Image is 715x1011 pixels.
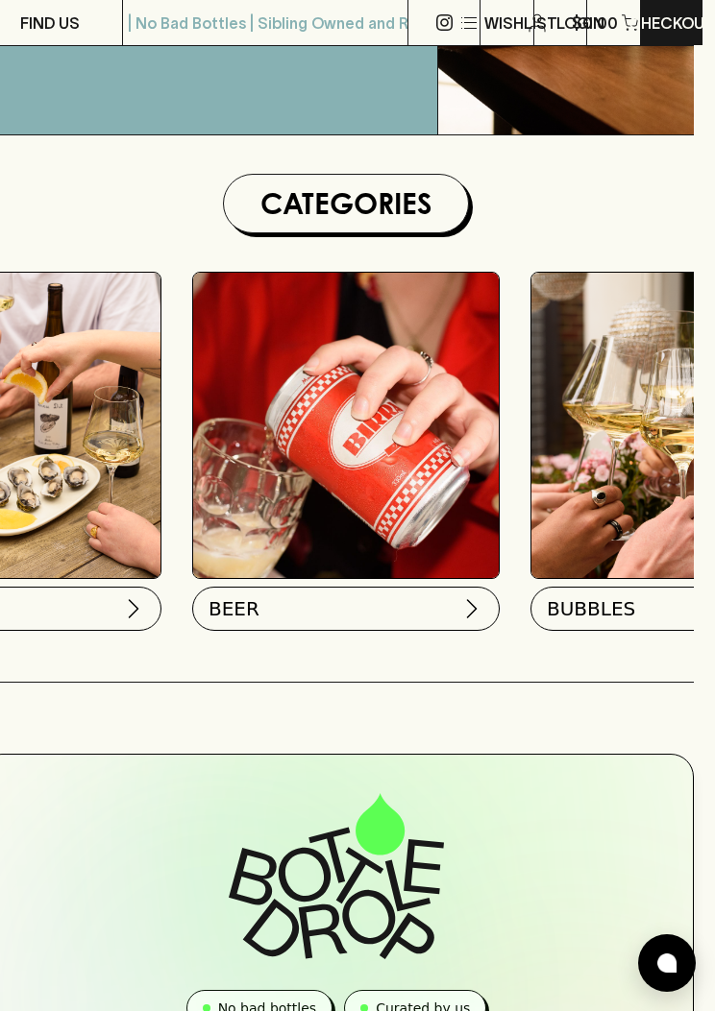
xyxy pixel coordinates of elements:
p: $0.00 [572,12,618,35]
p: Checkout [629,12,715,35]
p: Wishlist [484,12,557,35]
span: BUBBLES [547,595,635,622]
img: chevron-right.svg [460,597,483,620]
img: chevron-right.svg [122,597,145,620]
h1: Categories [232,182,460,225]
img: BIRRA_GOOD-TIMES_INSTA-2 1/optimise?auth=Mjk3MjY0ODMzMw__ [193,273,499,578]
p: FIND US [20,12,80,35]
img: bubble-icon [657,953,677,973]
p: Login [556,12,604,35]
span: BEER [209,595,259,622]
button: BEER [192,587,500,631]
img: Bottle Drop [229,793,444,959]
